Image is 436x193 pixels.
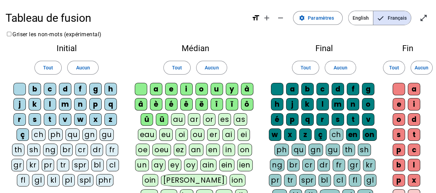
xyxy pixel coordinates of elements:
div: spl [78,174,93,186]
div: t [347,113,359,126]
div: é [271,113,283,126]
div: i [408,98,420,110]
div: th [343,144,355,156]
label: Griser les non-mots (expérimental) [6,31,102,38]
div: qu [65,128,80,141]
div: ê [180,98,193,110]
div: q [301,113,314,126]
div: en [346,128,360,141]
div: ü [156,113,168,126]
div: es [218,113,231,126]
div: sh [358,144,371,156]
div: g [89,83,102,95]
div: ay [152,159,165,171]
div: w [269,128,281,141]
div: à [241,83,253,95]
div: er [207,128,220,141]
div: a [408,83,420,95]
div: y [226,83,238,95]
mat-icon: open_in_full [419,14,428,22]
div: g [362,83,374,95]
div: ez [174,144,186,156]
mat-icon: remove [276,14,285,22]
div: phr [96,174,114,186]
div: ï [226,98,238,110]
div: n [347,98,359,110]
button: Tout [163,61,191,75]
div: d [59,83,71,95]
div: bl [91,159,104,171]
div: tr [57,159,69,171]
h2: Initial [11,44,122,52]
div: p [393,174,405,186]
div: spr [299,174,316,186]
div: è [150,98,162,110]
div: a [286,83,298,95]
mat-icon: settings [299,15,305,21]
div: l [44,98,56,110]
div: ey [168,159,181,171]
div: gr [11,159,24,171]
div: z [104,113,117,126]
div: ô [241,98,253,110]
div: eau [138,128,157,141]
div: sh [27,144,40,156]
div: o [393,113,405,126]
div: ch [32,128,45,141]
div: fl [17,174,29,186]
div: d [408,113,420,126]
div: u [211,83,223,95]
div: ion [230,174,245,186]
div: cl [334,174,346,186]
div: ng [43,144,58,156]
div: gl [32,174,44,186]
button: Augmenter la taille de la police [260,11,274,25]
button: Aucun [196,61,227,75]
div: î [211,98,223,110]
div: ai [222,128,235,141]
div: p [393,144,405,156]
div: ar [188,113,200,126]
button: Aucun [325,61,356,75]
div: x [408,174,420,186]
button: Aucun [410,61,433,75]
div: br [60,144,73,156]
div: cr [302,159,315,171]
div: eu [159,128,173,141]
div: é [165,98,178,110]
div: on [363,128,377,141]
div: ng [270,159,284,171]
span: Tout [172,64,182,72]
div: x [284,128,296,141]
div: ch [329,128,343,141]
div: an [189,144,203,156]
button: Diminuer la taille de la police [274,11,287,25]
div: oin [142,174,158,186]
div: e [393,98,405,110]
div: w [74,113,87,126]
div: ei [237,128,250,141]
div: s [393,128,405,141]
div: o [362,98,374,110]
span: Tout [389,64,399,72]
div: n [74,98,87,110]
div: p [89,98,102,110]
div: ain [200,159,216,171]
div: fr [106,144,118,156]
div: gn [308,144,323,156]
div: h [104,83,117,95]
span: Aucun [415,64,428,72]
div: pr [269,174,281,186]
input: Griser les non-mots (expérimental) [7,32,11,36]
span: Tout [301,64,311,72]
div: ë [195,98,208,110]
div: l [316,98,329,110]
div: ou [191,128,204,141]
div: z [299,128,312,141]
div: b [301,83,314,95]
div: gr [348,159,360,171]
div: oeu [152,144,171,156]
div: j [286,98,298,110]
div: r [13,113,26,126]
div: t [44,113,56,126]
